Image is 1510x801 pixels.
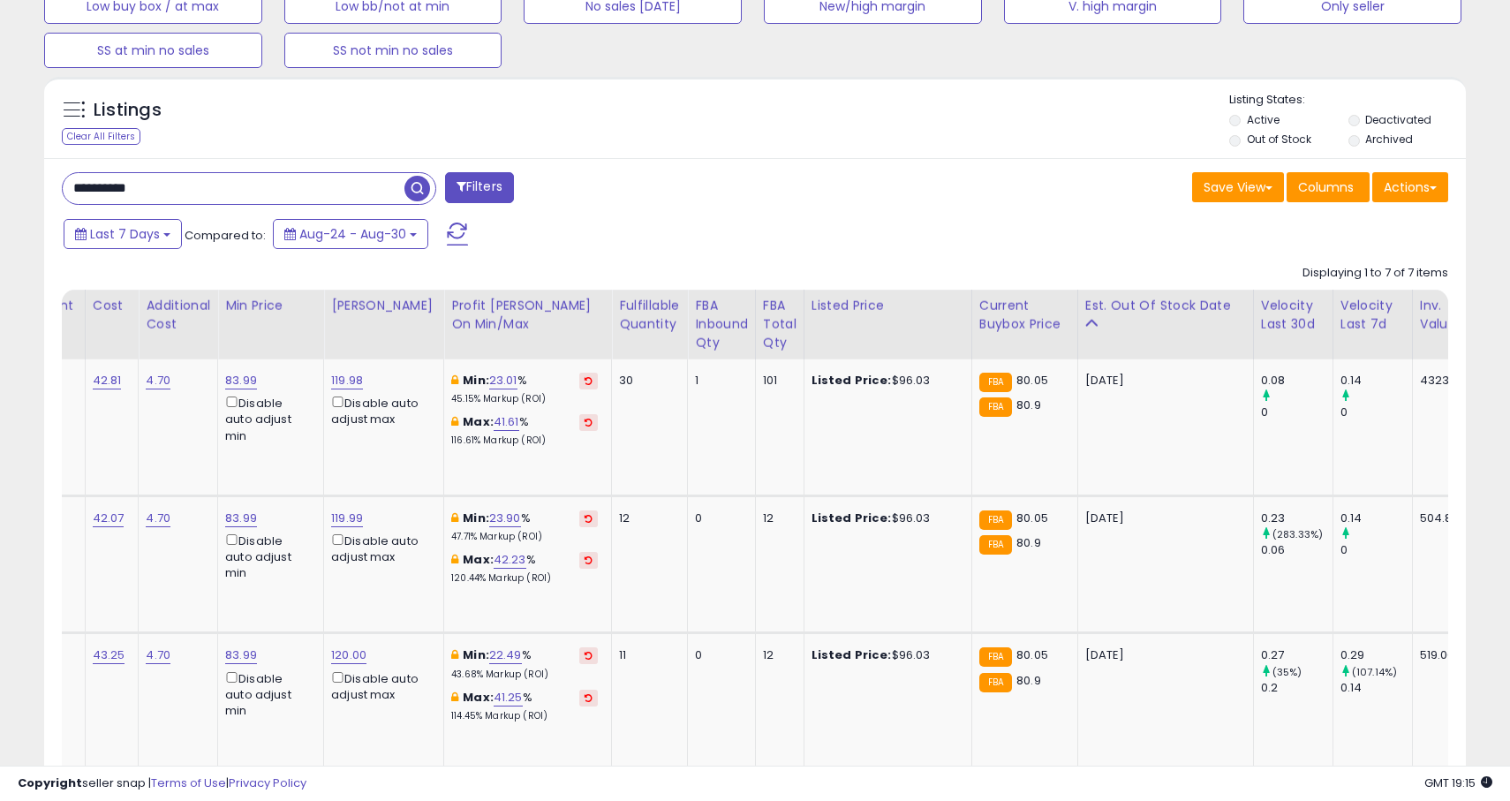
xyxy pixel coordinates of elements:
[225,372,257,389] a: 83.99
[494,413,519,431] a: 41.61
[451,572,598,585] p: 120.44% Markup (ROI)
[1340,373,1412,389] div: 0.14
[451,690,598,722] div: %
[1261,510,1333,526] div: 0.23
[18,775,82,791] strong: Copyright
[93,297,132,315] div: Cost
[1365,132,1413,147] label: Archived
[146,297,210,334] div: Additional Cost
[1302,265,1448,282] div: Displaying 1 to 7 of 7 items
[1261,373,1333,389] div: 0.08
[1229,92,1465,109] p: Listing States:
[1016,534,1041,551] span: 80.9
[451,435,598,447] p: 116.61% Markup (ROI)
[1085,297,1246,315] div: Est. Out Of Stock Date
[284,33,502,68] button: SS not min no sales
[331,646,366,664] a: 120.00
[1340,680,1412,696] div: 0.14
[695,510,742,526] div: 0
[1365,112,1431,127] label: Deactivated
[225,297,316,315] div: Min Price
[1272,527,1323,541] small: (283.33%)
[1420,510,1463,526] div: 504.84
[331,531,430,565] div: Disable auto adjust max
[93,372,122,389] a: 42.81
[1261,680,1333,696] div: 0.2
[146,510,170,527] a: 4.70
[93,510,125,527] a: 42.07
[1016,372,1048,389] span: 80.05
[619,297,680,334] div: Fulfillable Quantity
[1340,510,1412,526] div: 0.14
[451,710,598,722] p: 114.45% Markup (ROI)
[1272,665,1302,679] small: (35%)
[1340,404,1412,420] div: 0
[273,219,428,249] button: Aug-24 - Aug-30
[619,647,674,663] div: 11
[1016,646,1048,663] span: 80.05
[1261,647,1333,663] div: 0.27
[1424,775,1492,791] span: 2025-09-7 19:15 GMT
[812,647,958,663] div: $96.03
[1298,178,1354,196] span: Columns
[229,775,306,791] a: Privacy Policy
[979,373,1012,392] small: FBA
[451,531,598,543] p: 47.71% Markup (ROI)
[1261,297,1325,334] div: Velocity Last 30d
[812,510,892,526] b: Listed Price:
[619,510,674,526] div: 12
[1247,112,1280,127] label: Active
[451,393,598,405] p: 45.15% Markup (ROI)
[451,510,598,543] div: %
[331,510,363,527] a: 119.99
[93,646,125,664] a: 43.25
[151,775,226,791] a: Terms of Use
[331,393,430,427] div: Disable auto adjust max
[463,510,489,526] b: Min:
[763,647,790,663] div: 12
[331,669,430,703] div: Disable auto adjust max
[763,373,790,389] div: 101
[299,225,406,243] span: Aug-24 - Aug-30
[1340,647,1412,663] div: 0.29
[451,373,598,405] div: %
[64,219,182,249] button: Last 7 Days
[619,373,674,389] div: 30
[695,297,748,352] div: FBA inbound Qty
[1192,172,1284,202] button: Save View
[451,647,598,680] div: %
[146,372,170,389] a: 4.70
[90,225,160,243] span: Last 7 Days
[979,673,1012,692] small: FBA
[5,297,77,315] div: Fulfillment
[812,646,892,663] b: Listed Price:
[494,689,523,707] a: 41.25
[1261,542,1333,558] div: 0.06
[979,510,1012,530] small: FBA
[451,552,598,585] div: %
[444,290,612,359] th: The percentage added to the cost of goods (COGS) that forms the calculator for Min & Max prices.
[1352,665,1397,679] small: (107.14%)
[763,510,790,526] div: 12
[1420,297,1469,334] div: Inv. value
[979,647,1012,667] small: FBA
[812,510,958,526] div: $96.03
[763,297,797,352] div: FBA Total Qty
[1420,647,1463,663] div: 519.00
[1016,397,1041,413] span: 80.9
[62,128,140,145] div: Clear All Filters
[1261,404,1333,420] div: 0
[1340,542,1412,558] div: 0
[1287,172,1370,202] button: Columns
[463,689,494,706] b: Max:
[1340,297,1405,334] div: Velocity Last 7d
[225,531,310,582] div: Disable auto adjust min
[451,414,598,447] div: %
[489,646,522,664] a: 22.49
[451,669,598,681] p: 43.68% Markup (ROI)
[979,297,1070,334] div: Current Buybox Price
[18,775,306,792] div: seller snap | |
[1016,510,1048,526] span: 80.05
[1420,373,1463,389] div: 4323.81
[185,227,266,244] span: Compared to:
